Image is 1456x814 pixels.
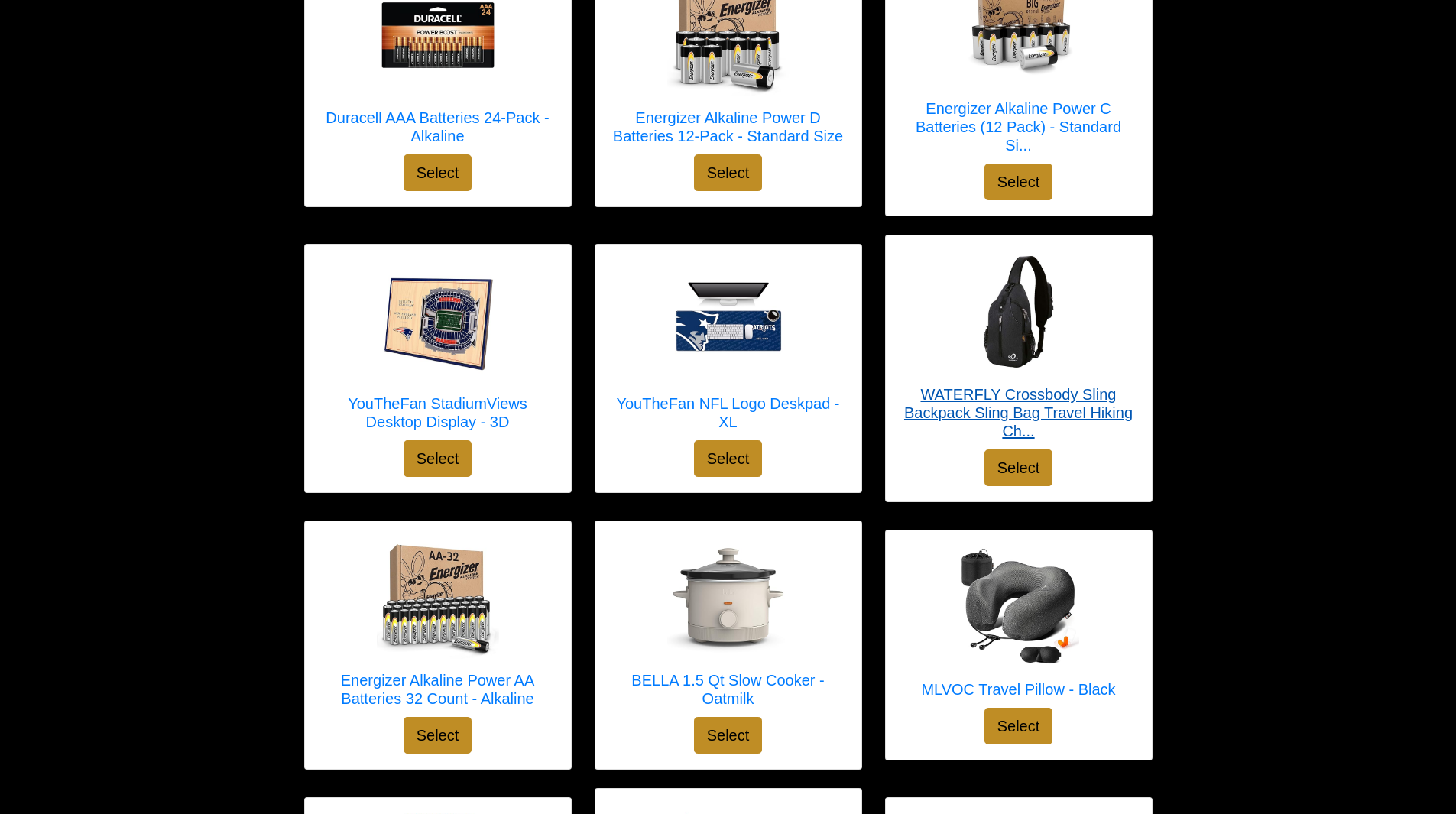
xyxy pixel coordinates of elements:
h5: YouTheFan NFL Logo Deskpad - XL [611,394,846,431]
button: Select [694,717,763,754]
a: BELLA 1.5 Qt Slow Cooker - Oatmilk BELLA 1.5 Qt Slow Cooker - Oatmilk [611,537,846,717]
button: Select [984,449,1053,486]
h5: Energizer Alkaline Power C Batteries (12 Pack) - Standard Si... [901,99,1137,154]
button: Select [984,164,1053,200]
button: Select [984,708,1053,744]
button: Select [404,717,472,754]
button: Select [404,154,472,191]
img: WATERFLY Crossbody Sling Backpack Sling Bag Travel Hiking Chest Bag Daypack (Black) [958,251,1080,373]
a: MLVOC Travel Pillow - Black MLVOC Travel Pillow - Black [921,546,1115,708]
h5: Duracell AAA Batteries 24-Pack - Alkaline [320,109,556,145]
button: Select [694,154,763,191]
button: Select [694,440,763,477]
a: WATERFLY Crossbody Sling Backpack Sling Bag Travel Hiking Chest Bag Daypack (Black) WATERFLY Cros... [901,251,1137,449]
img: BELLA 1.5 Qt Slow Cooker - Oatmilk [667,537,790,659]
a: YouTheFan StadiumViews Desktop Display - 3D YouTheFan StadiumViews Desktop Display - 3D [320,260,556,440]
h5: MLVOC Travel Pillow - Black [921,680,1115,699]
img: YouTheFan StadiumViews Desktop Display - 3D [377,260,499,382]
h5: Energizer Alkaline Power AA Batteries 32 Count - Alkaline [320,671,556,708]
button: Select [404,440,472,477]
h5: WATERFLY Crossbody Sling Backpack Sling Bag Travel Hiking Ch... [901,385,1137,440]
h5: YouTheFan StadiumViews Desktop Display - 3D [320,394,556,431]
a: YouTheFan NFL Logo Deskpad - XL YouTheFan NFL Logo Deskpad - XL [611,260,846,440]
img: YouTheFan NFL Logo Deskpad - XL [667,260,790,382]
a: Energizer Alkaline Power AA Batteries 32 Count - Alkaline Energizer Alkaline Power AA Batteries 3... [320,537,556,717]
img: MLVOC Travel Pillow - Black [957,546,1079,668]
h5: BELLA 1.5 Qt Slow Cooker - Oatmilk [611,671,846,708]
img: Energizer Alkaline Power AA Batteries 32 Count - Alkaline [377,537,499,659]
h5: Energizer Alkaline Power D Batteries 12-Pack - Standard Size [611,109,846,145]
